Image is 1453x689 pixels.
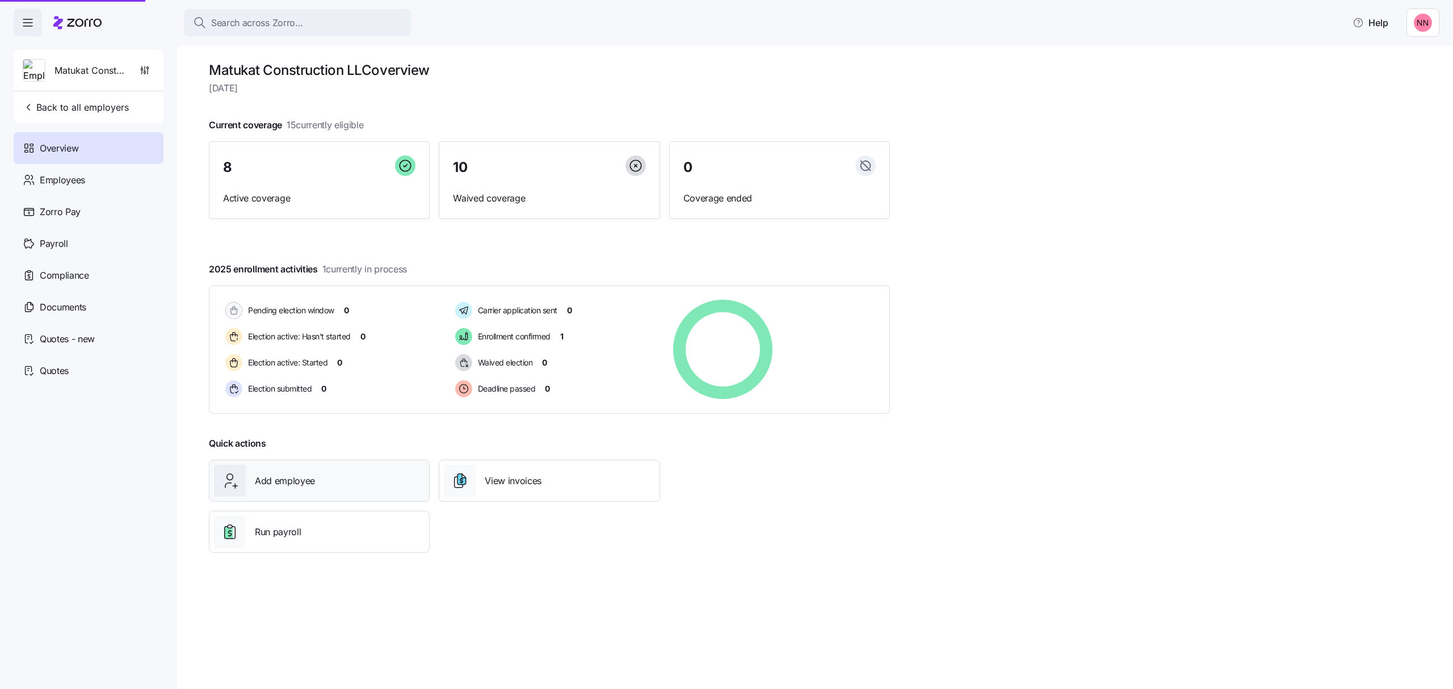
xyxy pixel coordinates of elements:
[184,9,411,36] button: Search across Zorro...
[545,383,550,394] span: 0
[40,237,68,251] span: Payroll
[14,132,163,164] a: Overview
[1343,11,1397,34] button: Help
[14,355,163,386] a: Quotes
[360,331,366,342] span: 0
[1414,14,1432,32] img: 37cb906d10cb440dd1cb011682786431
[40,141,78,156] span: Overview
[14,259,163,291] a: Compliance
[209,118,364,132] span: Current coverage
[255,525,301,539] span: Run payroll
[453,191,645,205] span: Waived coverage
[40,332,95,346] span: Quotes - new
[560,331,564,342] span: 1
[245,383,312,394] span: Election submitted
[209,436,266,451] span: Quick actions
[321,383,326,394] span: 0
[245,305,334,316] span: Pending election window
[474,331,551,342] span: Enrollment confirmed
[223,161,232,174] span: 8
[683,161,692,174] span: 0
[23,60,45,82] img: Employer logo
[18,96,133,119] button: Back to all employers
[40,364,69,378] span: Quotes
[287,118,364,132] span: 15 currently eligible
[14,291,163,323] a: Documents
[14,228,163,259] a: Payroll
[23,100,129,114] span: Back to all employers
[211,16,303,30] span: Search across Zorro...
[255,474,315,488] span: Add employee
[40,268,89,283] span: Compliance
[223,191,415,205] span: Active coverage
[337,357,342,368] span: 0
[474,357,533,368] span: Waived election
[209,262,407,276] span: 2025 enrollment activities
[14,196,163,228] a: Zorro Pay
[40,300,86,314] span: Documents
[474,305,557,316] span: Carrier application sent
[40,173,85,187] span: Employees
[453,161,467,174] span: 10
[683,191,876,205] span: Coverage ended
[474,383,536,394] span: Deadline passed
[209,61,890,79] h1: Matukat Construction LLC overview
[14,164,163,196] a: Employees
[40,205,81,219] span: Zorro Pay
[322,262,407,276] span: 1 currently in process
[245,357,327,368] span: Election active: Started
[344,305,349,316] span: 0
[209,81,890,95] span: [DATE]
[567,305,572,316] span: 0
[14,323,163,355] a: Quotes - new
[485,474,541,488] span: View invoices
[1353,16,1388,30] span: Help
[245,331,351,342] span: Election active: Hasn't started
[54,64,126,78] span: Matukat Construction LLC
[542,357,547,368] span: 0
